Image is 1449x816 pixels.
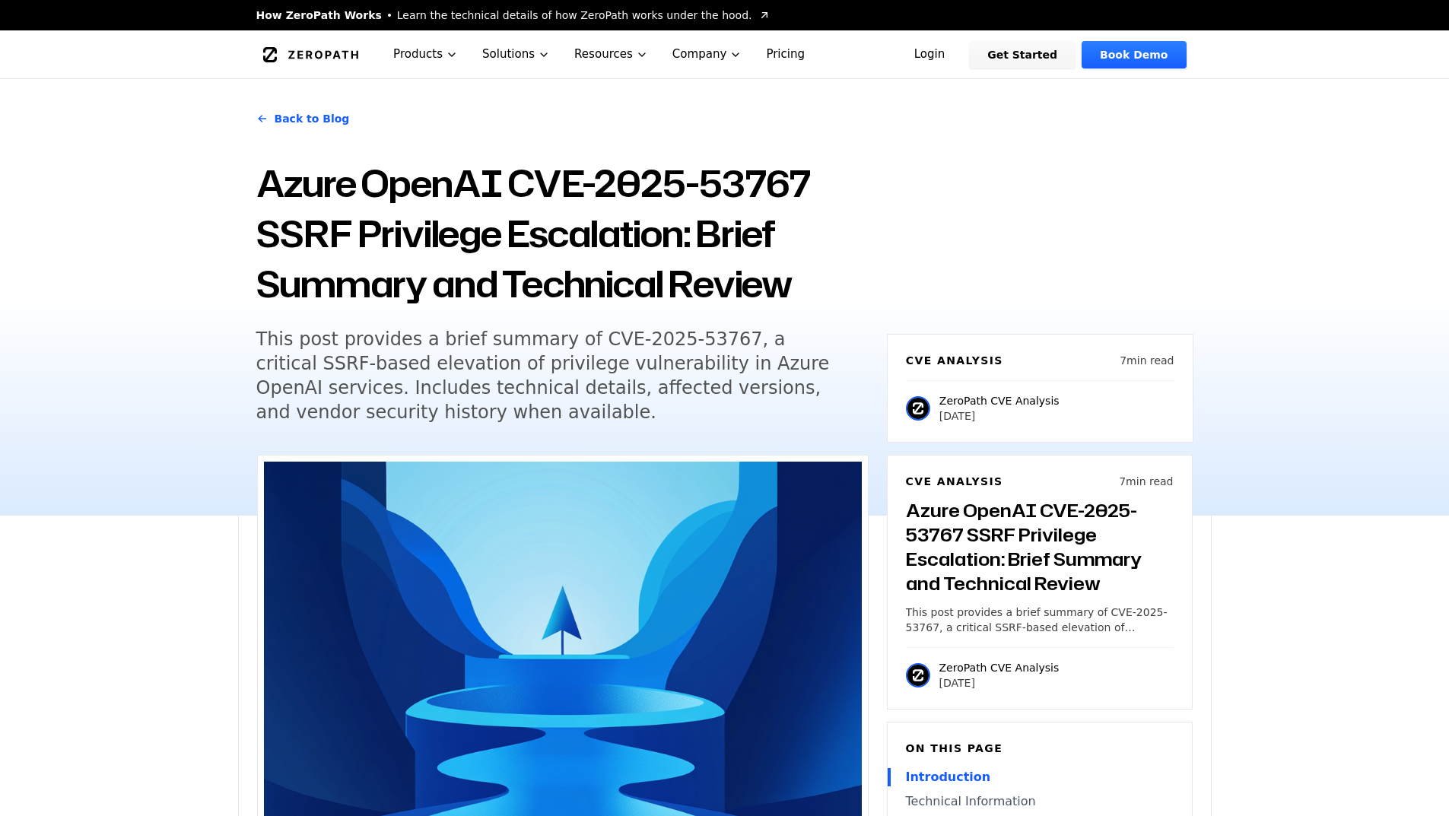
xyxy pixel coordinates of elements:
[470,30,562,78] button: Solutions
[256,97,350,140] a: Back to Blog
[896,41,964,68] a: Login
[906,605,1174,635] p: This post provides a brief summary of CVE-2025-53767, a critical SSRF-based elevation of privileg...
[754,30,817,78] a: Pricing
[906,474,1003,489] h6: CVE Analysis
[906,741,1174,756] h6: On this page
[906,498,1174,595] h3: Azure OpenAI CVE-2025-53767 SSRF Privilege Escalation: Brief Summary and Technical Review
[562,30,660,78] button: Resources
[256,327,840,424] h5: This post provides a brief summary of CVE-2025-53767, a critical SSRF-based elevation of privileg...
[906,663,930,687] img: ZeroPath CVE Analysis
[939,393,1060,408] p: ZeroPath CVE Analysis
[939,408,1060,424] p: [DATE]
[1119,474,1173,489] p: 7 min read
[256,8,382,23] span: How ZeroPath Works
[939,660,1060,675] p: ZeroPath CVE Analysis
[256,8,771,23] a: How ZeroPath WorksLearn the technical details of how ZeroPath works under the hood.
[397,8,752,23] span: Learn the technical details of how ZeroPath works under the hood.
[906,353,1003,368] h6: CVE Analysis
[906,768,1174,786] a: Introduction
[1082,41,1186,68] a: Book Demo
[969,41,1076,68] a: Get Started
[238,30,1212,78] nav: Global
[381,30,470,78] button: Products
[1120,353,1174,368] p: 7 min read
[939,675,1060,691] p: [DATE]
[660,30,755,78] button: Company
[906,396,930,421] img: ZeroPath CVE Analysis
[906,792,1174,811] a: Technical Information
[256,158,869,309] h1: Azure OpenAI CVE-2025-53767 SSRF Privilege Escalation: Brief Summary and Technical Review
